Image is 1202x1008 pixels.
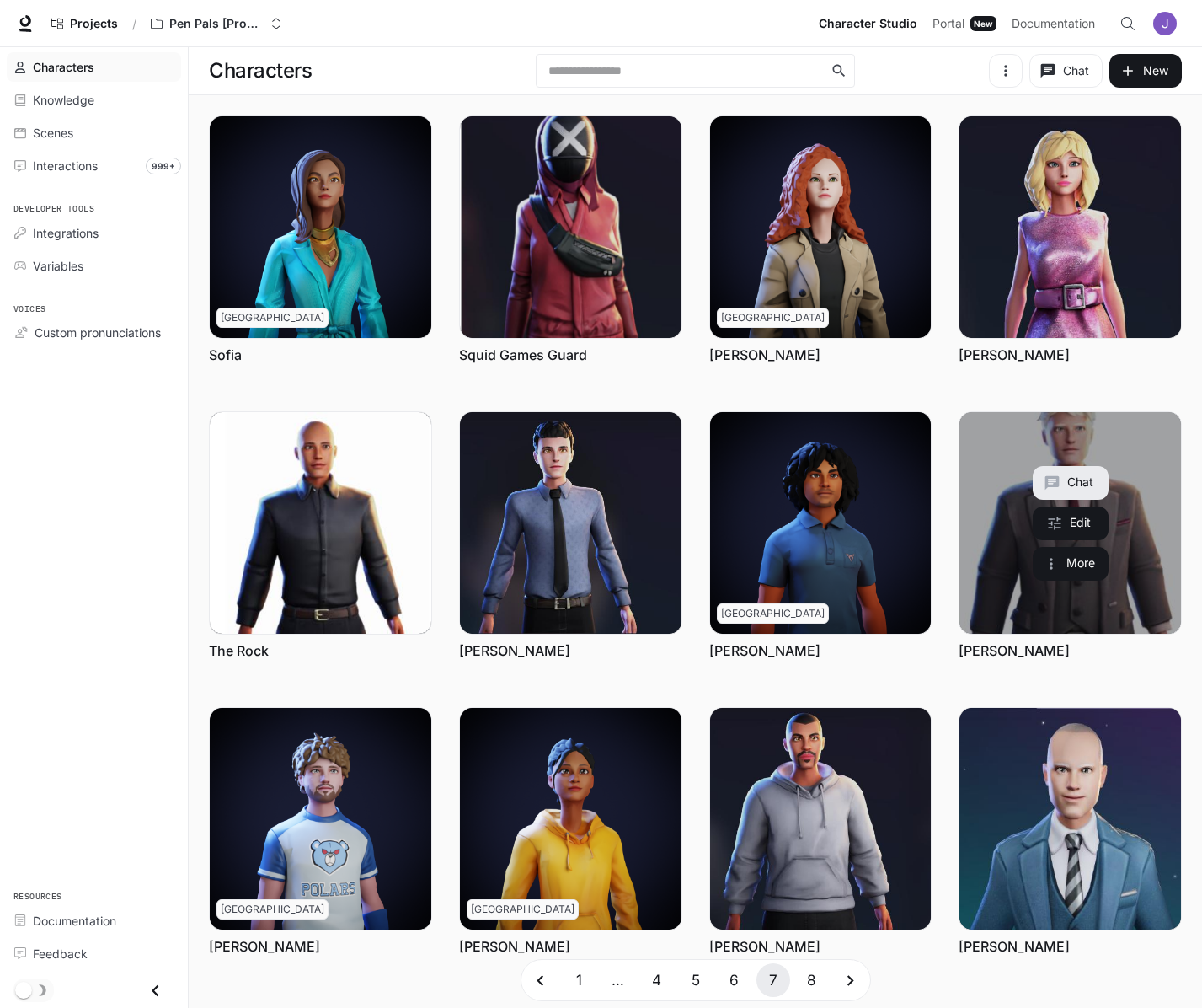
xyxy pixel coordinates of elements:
button: Chat with Trump [1033,466,1109,500]
h1: Characters [209,54,312,88]
button: Chat [1029,54,1103,88]
span: Documentation [1012,13,1095,35]
div: … [601,970,635,991]
a: [PERSON_NAME] [459,937,570,956]
img: The Rock [210,412,431,634]
img: Ulrich [210,708,431,930]
button: Open workspace menu [143,7,290,40]
a: PortalNew [926,7,1003,40]
a: Knowledge [7,85,181,115]
a: Sofia [209,346,242,364]
button: Open Command Menu [1111,7,1145,40]
a: Characters [7,52,181,82]
a: Squid Games Guard [459,346,587,364]
img: Timothee Chamlet [460,412,681,634]
span: Projects [70,17,118,31]
span: Custom pronunciations [35,324,161,341]
a: Trump [959,412,1181,634]
img: Sofia [210,116,431,338]
img: Valentina [460,708,681,930]
span: Characters [33,58,94,76]
a: [PERSON_NAME] [959,641,1070,660]
a: Documentation [1005,7,1108,40]
nav: pagination navigation [521,959,871,1001]
a: [PERSON_NAME] [709,346,820,364]
button: User avatar [1148,7,1182,40]
a: Documentation [7,906,181,936]
img: Taylor Swift [959,116,1181,338]
span: Variables [33,257,83,275]
button: Go to page 8 [795,963,829,997]
button: page 7 [756,963,790,997]
a: The Rock [209,641,269,660]
button: New [1109,54,1182,88]
button: Go to page 6 [718,963,751,997]
a: Integrations [7,218,181,248]
span: Portal [932,13,964,35]
a: Variables [7,251,181,281]
a: Edit Trump [1033,507,1109,540]
span: Documentation [33,912,116,930]
span: Character Studio [819,13,917,35]
button: More actions [1033,547,1109,581]
img: User avatar [1153,12,1177,35]
span: Knowledge [33,91,94,109]
span: 999+ [146,158,181,174]
div: New [970,16,996,31]
img: Squid Games Guard [460,116,681,338]
button: Go to page 4 [640,963,674,997]
p: Pen Pals [Production] [169,17,264,31]
span: Feedback [33,945,88,962]
a: Scenes [7,118,181,147]
a: [PERSON_NAME] [959,346,1070,364]
a: [PERSON_NAME] [209,937,320,956]
img: vlad [710,708,932,930]
button: Close drawer [136,973,174,1008]
a: Interactions [7,151,181,180]
div: / [126,15,143,33]
a: Feedback [7,939,181,968]
span: Dark mode toggle [15,980,32,999]
a: [PERSON_NAME] [709,641,820,660]
button: Go to page 1 [563,963,596,997]
img: Trent [710,412,932,634]
a: Character Studio [812,7,924,40]
img: Vladimir Putin [959,708,1181,930]
a: [PERSON_NAME] [959,937,1070,956]
a: [PERSON_NAME] [709,937,820,956]
button: Go to previous page [524,963,558,997]
a: [PERSON_NAME] [459,641,570,660]
button: Go to next page [834,963,868,997]
span: Interactions [33,157,98,174]
a: Go to projects [44,7,126,40]
a: Custom pronunciations [7,318,181,347]
span: Integrations [33,224,99,242]
button: Go to page 5 [679,963,713,997]
span: Scenes [33,124,73,142]
img: Taylor [710,116,932,338]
